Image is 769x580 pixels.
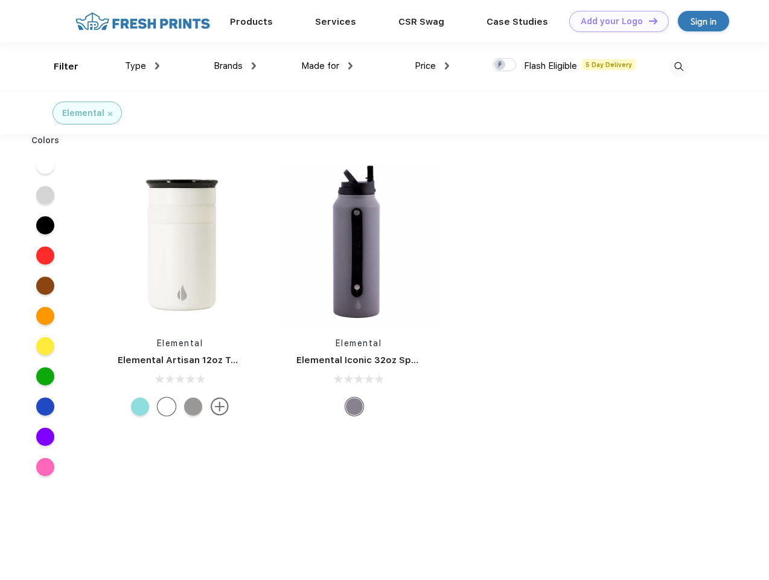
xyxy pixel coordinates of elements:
[214,60,243,71] span: Brands
[348,62,353,69] img: dropdown.png
[54,60,78,74] div: Filter
[669,57,689,77] img: desktop_search.svg
[691,14,716,28] div: Sign in
[345,398,363,416] div: Graphite
[278,164,439,325] img: func=resize&h=266
[72,11,214,32] img: fo%20logo%202.webp
[158,398,176,416] div: White
[131,398,149,416] div: Robin's Egg
[100,164,260,325] img: func=resize&h=266
[315,16,356,27] a: Services
[398,16,444,27] a: CSR Swag
[301,60,339,71] span: Made for
[296,355,488,366] a: Elemental Iconic 32oz Sport Water Bottle
[445,62,449,69] img: dropdown.png
[336,338,382,348] a: Elemental
[678,11,729,31] a: Sign in
[184,398,202,416] div: Graphite
[118,355,263,366] a: Elemental Artisan 12oz Tumbler
[582,59,636,70] span: 5 Day Delivery
[649,18,657,24] img: DT
[155,62,159,69] img: dropdown.png
[211,398,229,416] img: more.svg
[125,60,146,71] span: Type
[157,338,203,348] a: Elemental
[524,60,577,71] span: Flash Eligible
[62,107,104,120] div: Elemental
[230,16,273,27] a: Products
[108,112,112,116] img: filter_cancel.svg
[22,134,69,147] div: Colors
[581,16,643,27] div: Add your Logo
[415,60,436,71] span: Price
[252,62,256,69] img: dropdown.png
